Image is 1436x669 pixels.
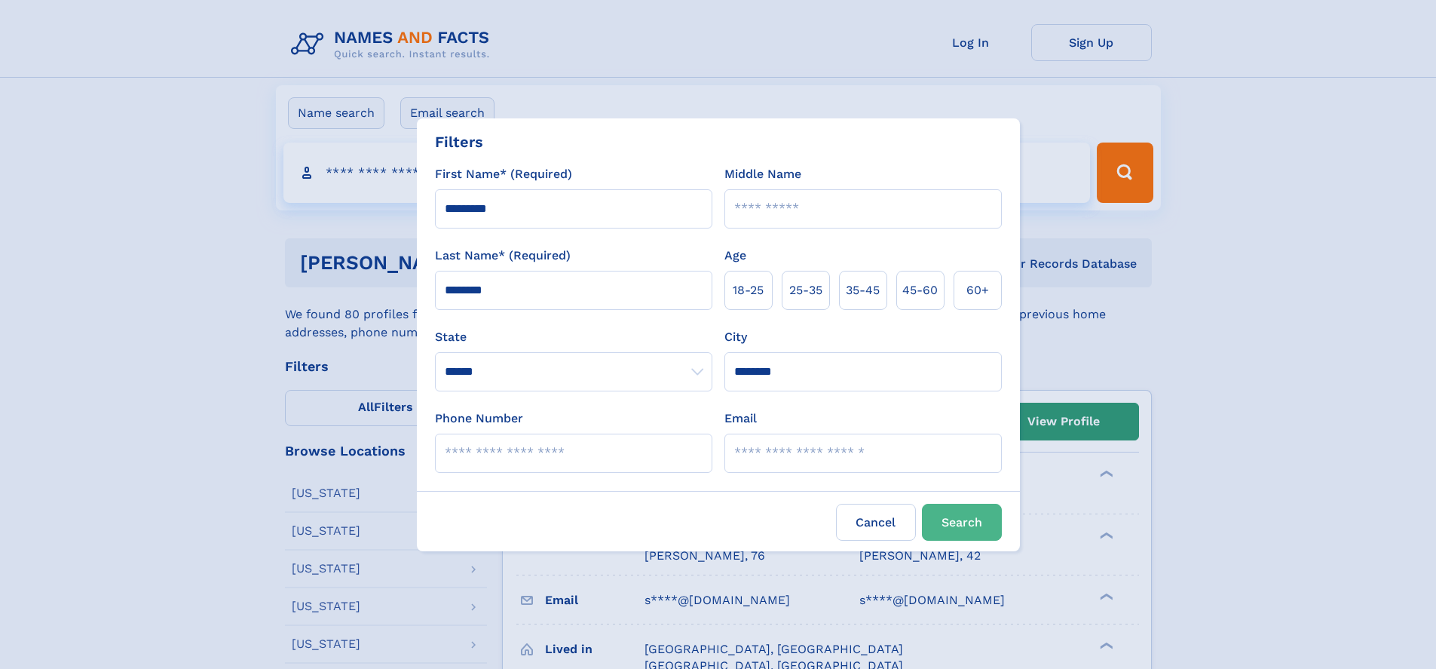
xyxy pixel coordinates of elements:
span: 25‑35 [789,281,822,299]
span: 60+ [966,281,989,299]
label: Last Name* (Required) [435,247,571,265]
label: Phone Number [435,410,523,428]
label: Email [724,410,757,428]
label: City [724,328,747,346]
label: Cancel [836,504,916,541]
span: 18‑25 [733,281,764,299]
span: 35‑45 [846,281,880,299]
span: 45‑60 [902,281,938,299]
label: Middle Name [724,165,801,183]
label: Age [724,247,746,265]
label: State [435,328,712,346]
button: Search [922,504,1002,541]
label: First Name* (Required) [435,165,572,183]
div: Filters [435,130,483,153]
